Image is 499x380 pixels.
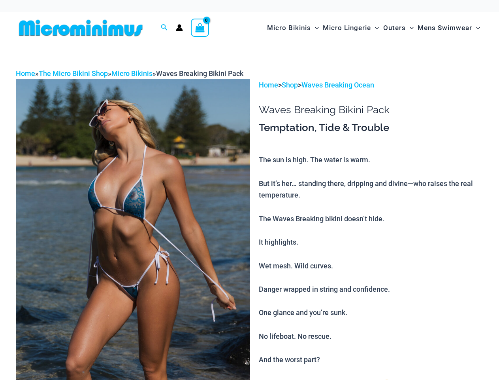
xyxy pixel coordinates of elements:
h3: Temptation, Tide & Trouble [259,121,483,135]
a: Home [259,81,278,89]
a: Home [16,69,35,78]
a: Search icon link [161,23,168,33]
a: Account icon link [176,24,183,31]
span: Menu Toggle [371,18,379,38]
span: » » » [16,69,243,78]
span: Menu Toggle [311,18,319,38]
a: Shop [282,81,298,89]
span: Micro Bikinis [267,18,311,38]
a: The Micro Bikini Shop [39,69,108,78]
p: > > [259,79,483,91]
nav: Site Navigation [264,15,483,41]
a: Micro Bikinis [111,69,153,78]
a: Mens SwimwearMenu ToggleMenu Toggle [416,16,482,40]
span: Outers [383,18,406,38]
a: View Shopping Cart, empty [191,19,209,37]
span: Menu Toggle [406,18,414,38]
span: Micro Lingerie [323,18,371,38]
span: Waves Breaking Bikini Pack [156,69,243,78]
h1: Waves Breaking Bikini Pack [259,104,483,116]
a: OutersMenu ToggleMenu Toggle [381,16,416,40]
img: MM SHOP LOGO FLAT [16,19,146,37]
span: Mens Swimwear [418,18,472,38]
span: Menu Toggle [472,18,480,38]
a: Waves Breaking Ocean [301,81,374,89]
a: Micro BikinisMenu ToggleMenu Toggle [265,16,321,40]
a: Micro LingerieMenu ToggleMenu Toggle [321,16,381,40]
